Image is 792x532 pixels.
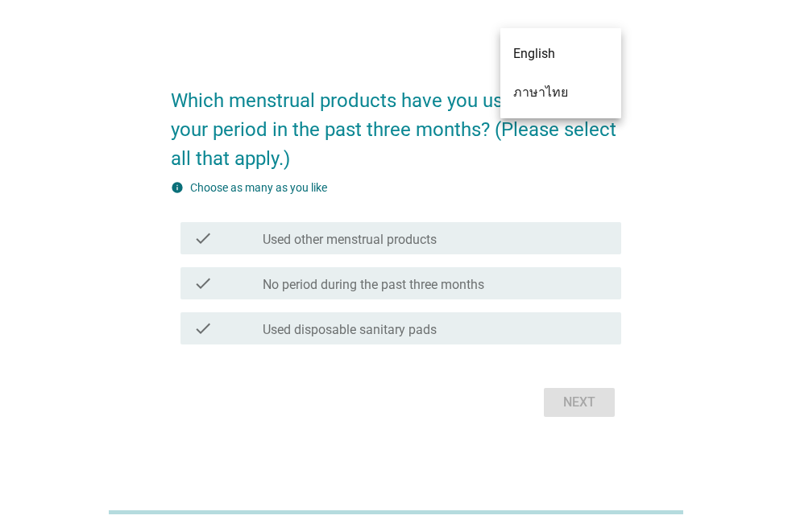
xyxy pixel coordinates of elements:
[263,322,437,338] label: Used disposable sanitary pads
[171,181,184,194] i: info
[193,274,213,293] i: check
[263,277,484,293] label: No period during the past three months
[263,232,437,248] label: Used other menstrual products
[193,319,213,338] i: check
[171,70,621,173] h2: Which menstrual products have you used during your period in the past three months? (Please selec...
[190,181,327,194] label: Choose as many as you like
[513,83,608,102] div: ภาษาไทย
[193,229,213,248] i: check
[513,44,608,64] div: English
